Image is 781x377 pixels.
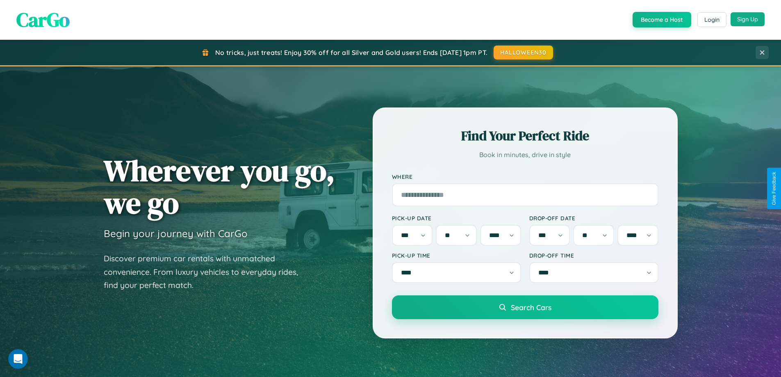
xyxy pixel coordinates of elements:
label: Drop-off Date [529,215,658,222]
div: Give Feedback [771,172,777,205]
label: Drop-off Time [529,252,658,259]
label: Where [392,173,658,180]
button: Sign Up [731,12,765,26]
button: HALLOWEEN30 [494,46,553,59]
span: CarGo [16,6,70,33]
label: Pick-up Date [392,215,521,222]
button: Login [697,12,726,27]
span: No tricks, just treats! Enjoy 30% off for all Silver and Gold users! Ends [DATE] 1pm PT. [215,48,487,57]
span: Search Cars [511,303,551,312]
h3: Begin your journey with CarGo [104,227,248,240]
button: Search Cars [392,295,658,319]
button: Become a Host [633,12,691,27]
iframe: Intercom live chat [8,349,28,369]
h1: Wherever you go, we go [104,154,335,219]
label: Pick-up Time [392,252,521,259]
p: Discover premium car rentals with unmatched convenience. From luxury vehicles to everyday rides, ... [104,252,309,292]
h2: Find Your Perfect Ride [392,127,658,145]
p: Book in minutes, drive in style [392,149,658,161]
